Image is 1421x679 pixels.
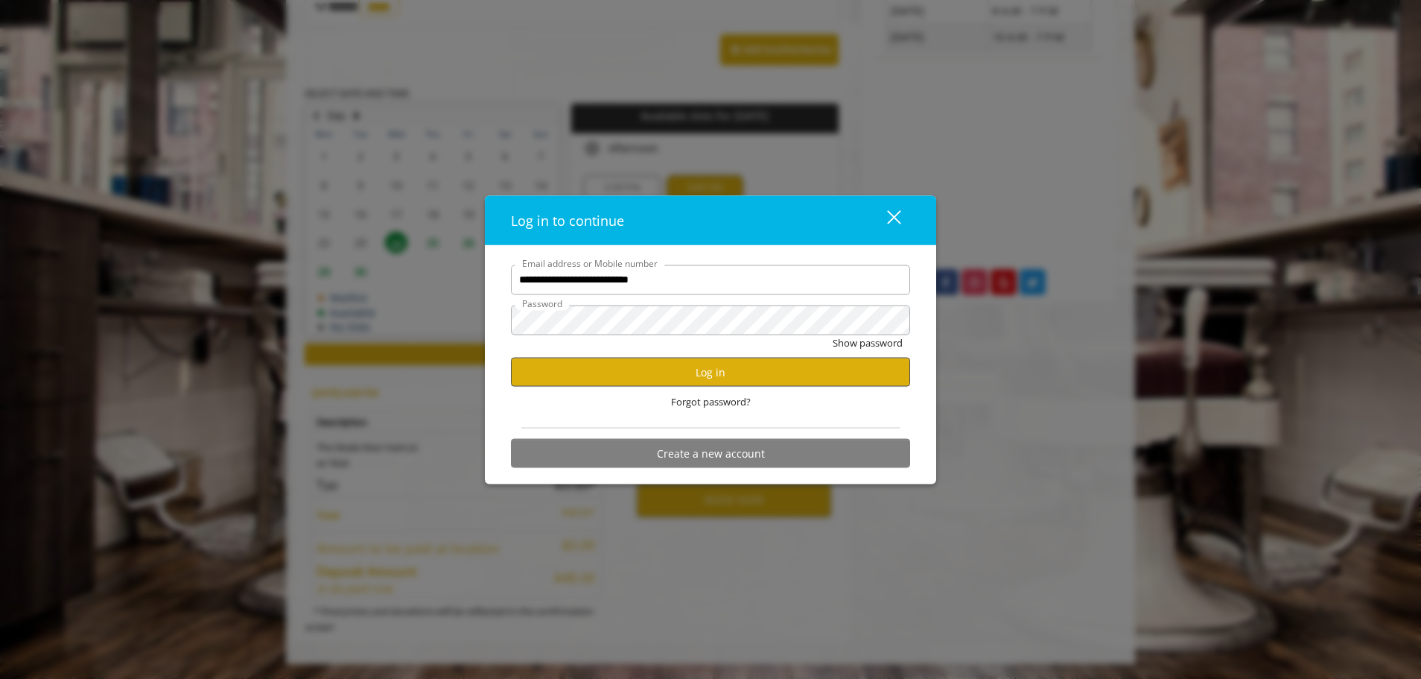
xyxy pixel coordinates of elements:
[870,209,900,231] div: close dialog
[859,205,910,236] button: close dialog
[511,305,910,335] input: Password
[511,211,624,229] span: Log in to continue
[511,358,910,387] button: Log in
[511,265,910,294] input: Email address or Mobile number
[833,335,903,350] button: Show password
[511,439,910,468] button: Create a new account
[671,394,751,410] span: Forgot password?
[515,296,570,310] label: Password
[515,256,665,270] label: Email address or Mobile number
